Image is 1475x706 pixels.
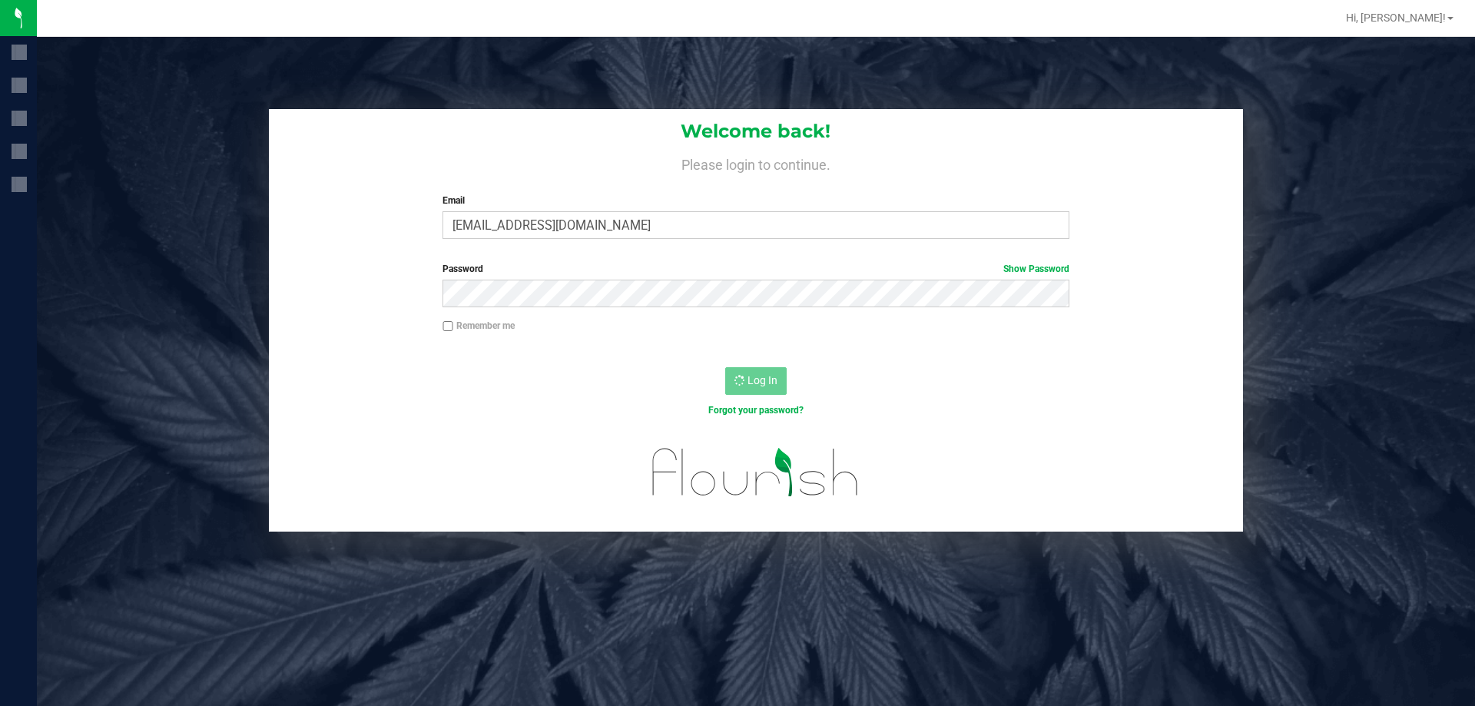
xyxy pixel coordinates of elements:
[1003,264,1069,274] a: Show Password
[269,121,1243,141] h1: Welcome back!
[634,433,877,512] img: flourish_logo.svg
[269,154,1243,172] h4: Please login to continue.
[708,405,804,416] a: Forgot your password?
[442,321,453,332] input: Remember me
[442,194,1069,207] label: Email
[1346,12,1446,24] span: Hi, [PERSON_NAME]!
[442,319,515,333] label: Remember me
[725,367,787,395] button: Log In
[747,374,777,386] span: Log In
[442,264,483,274] span: Password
